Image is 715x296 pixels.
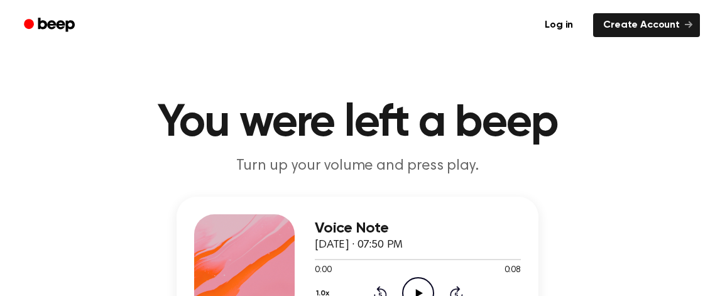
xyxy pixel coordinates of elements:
span: 0:08 [505,264,521,277]
a: Log in [532,11,586,40]
span: 0:00 [315,264,331,277]
span: [DATE] · 07:50 PM [315,239,403,251]
a: Create Account [593,13,700,37]
h3: Voice Note [315,220,521,237]
p: Turn up your volume and press play. [116,156,599,177]
a: Beep [15,13,86,38]
h1: You were left a beep [36,101,679,146]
